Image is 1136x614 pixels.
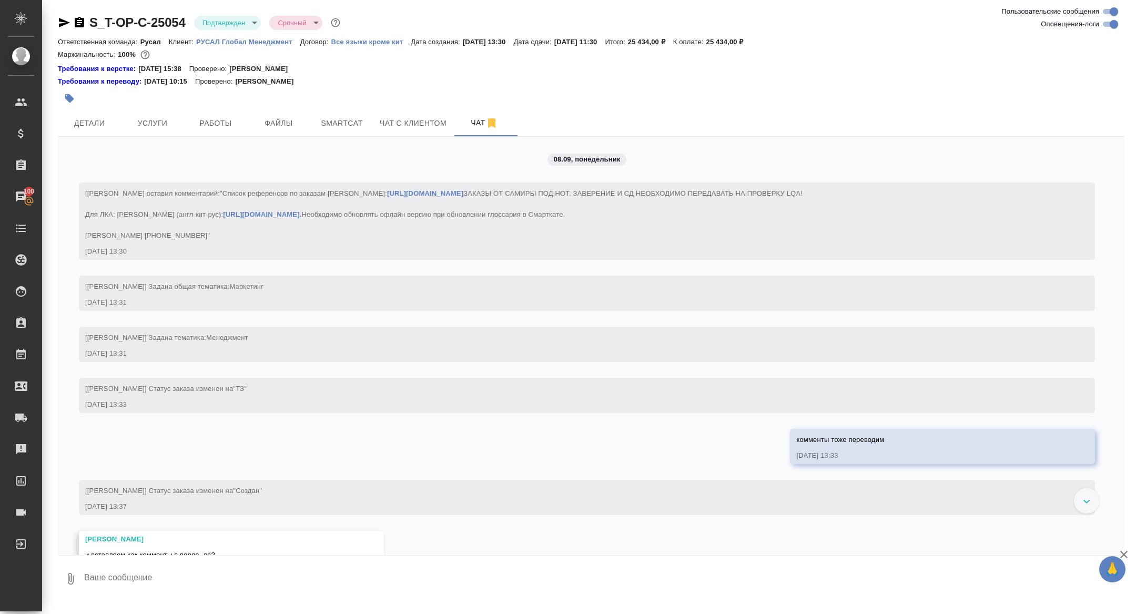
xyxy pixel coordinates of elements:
span: Файлы [253,117,304,130]
span: "Создан" [233,487,262,495]
button: Добавить тэг [58,87,81,110]
p: РУСАЛ Глобал Менеджмент [196,38,300,46]
div: Подтвержден [269,16,322,30]
a: РУСАЛ Глобал Менеджмент [196,37,300,46]
p: Проверено: [195,76,236,87]
div: [PERSON_NAME] [85,534,347,545]
a: 100 [3,184,39,210]
div: [DATE] 13:31 [85,348,1058,359]
p: [PERSON_NAME] [229,64,296,74]
button: 0.00 RUB; [138,48,152,62]
p: Все языки кроме кит [331,38,411,46]
a: S_T-OP-C-25054 [89,15,186,29]
p: К оплате: [673,38,706,46]
div: Нажми, чтобы открыть папку с инструкцией [58,76,144,87]
p: [DATE] 15:38 [138,64,189,74]
span: "Список референсов по заказам [PERSON_NAME]: ЗАКАЗЫ ОТ САМИРЫ ПОД НОТ. ЗАВЕРЕНИЕ И СД НЕОБХОДИМО ... [85,189,803,239]
span: и вставляем как комменты в ворде, да? [85,551,215,559]
button: Доп статусы указывают на важность/срочность заказа [329,16,342,29]
span: Smartcat [317,117,367,130]
a: Требования к верстке: [58,64,138,74]
a: Все языки кроме кит [331,37,411,46]
p: 25 434,00 ₽ [628,38,673,46]
p: Проверено: [189,64,230,74]
div: [DATE] 13:37 [85,501,1058,512]
a: [URL][DOMAIN_NAME]. [223,210,301,218]
button: 🙏 [1099,556,1125,582]
span: Детали [64,117,115,130]
p: Договор: [300,38,331,46]
p: Дата создания: [411,38,462,46]
button: Срочный [275,18,309,27]
p: Итого: [605,38,627,46]
span: [[PERSON_NAME]] Статус заказа изменен на [85,487,262,495]
button: Скопировать ссылку [73,16,86,29]
p: Русал [140,38,169,46]
p: [DATE] 11:30 [554,38,605,46]
button: Подтвержден [199,18,249,27]
p: Маржинальность: [58,51,118,58]
span: Менеджмент [206,334,248,341]
div: [DATE] 13:31 [85,297,1058,308]
p: Ответственная команда: [58,38,140,46]
div: Нажми, чтобы открыть папку с инструкцией [58,64,138,74]
span: 🙏 [1103,558,1121,580]
span: Работы [190,117,241,130]
p: [PERSON_NAME] [235,76,301,87]
p: 100% [118,51,138,58]
span: Маркетинг [229,283,263,290]
span: [[PERSON_NAME]] Статус заказа изменен на [85,385,247,392]
p: Дата сдачи: [513,38,554,46]
p: [DATE] 10:15 [144,76,195,87]
button: Скопировать ссылку для ЯМессенджера [58,16,70,29]
span: Пользовательские сообщения [1001,6,1099,17]
a: Требования к переводу: [58,76,144,87]
p: [DATE] 13:30 [463,38,514,46]
span: Чат [459,116,510,129]
span: Услуги [127,117,178,130]
div: [DATE] 13:30 [85,246,1058,257]
span: [[PERSON_NAME]] Задана общая тематика: [85,283,263,290]
svg: Отписаться [485,117,498,129]
div: [DATE] 13:33 [85,399,1058,410]
div: [DATE] 13:33 [796,450,1058,461]
p: 08.09, понедельник [554,154,621,165]
a: [URL][DOMAIN_NAME] [387,189,463,197]
span: комменты тоже переводим [796,436,884,444]
span: [[PERSON_NAME]] Задана тематика: [85,334,248,341]
span: Чат с клиентом [380,117,447,130]
p: Клиент: [169,38,196,46]
span: 100 [17,186,41,197]
div: Подтвержден [194,16,261,30]
span: [[PERSON_NAME] оставил комментарий: [85,189,803,239]
span: "ТЗ" [233,385,247,392]
p: 25 434,00 ₽ [706,38,752,46]
span: Оповещения-логи [1041,19,1099,29]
